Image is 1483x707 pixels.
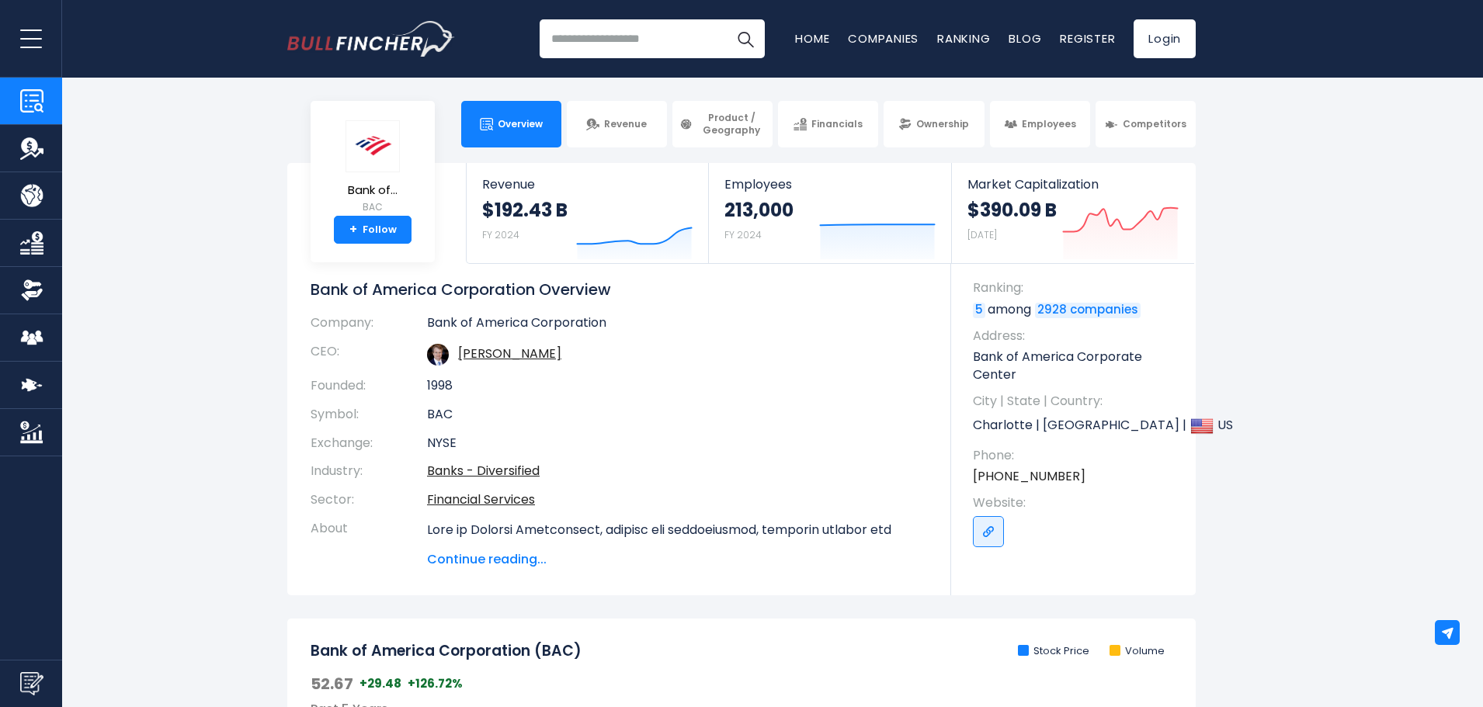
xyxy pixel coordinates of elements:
small: FY 2024 [724,228,762,241]
th: Founded: [311,372,427,400]
td: Bank of America Corporation [427,315,928,338]
a: Home [795,30,829,47]
span: Continue reading... [427,550,928,569]
a: Banks - Diversified [427,462,540,480]
p: Bank of America Corporate Center [973,348,1180,383]
strong: $192.43 B [482,198,568,222]
h1: Bank of America Corporation Overview [311,279,928,300]
a: Companies [848,30,919,47]
span: Website: [973,494,1180,511]
a: Ownership [884,101,984,147]
th: Sector: [311,486,427,515]
a: Overview [461,101,561,147]
span: Address: [973,328,1180,345]
small: FY 2024 [482,228,519,241]
span: +29.48 [359,676,401,691]
span: Revenue [482,177,693,192]
li: Stock Price [1018,645,1089,658]
th: About [311,515,427,569]
span: Overview [498,118,543,130]
span: Financials [811,118,863,130]
a: 5 [973,303,985,318]
img: Ownership [20,279,43,302]
span: Revenue [604,118,647,130]
td: 1998 [427,372,928,400]
span: Employees [1022,118,1076,130]
a: Product / Geography [672,101,773,147]
a: Financials [778,101,878,147]
a: +Follow [334,216,412,244]
img: Bullfincher logo [287,21,455,57]
a: ceo [458,345,561,362]
td: BAC [427,400,928,429]
span: Competitors [1123,118,1186,130]
a: Bank of... BAC [345,120,401,217]
span: Ownership [916,118,969,130]
a: Go to link [973,516,1004,547]
li: Volume [1110,645,1165,658]
a: Go to homepage [287,21,454,57]
a: Revenue [567,101,667,147]
h2: Bank of America Corporation (BAC) [311,642,582,661]
a: 2928 companies [1035,303,1141,318]
span: 52.67 [311,674,353,694]
a: Ranking [937,30,990,47]
p: among [973,301,1180,318]
a: Register [1060,30,1115,47]
a: Login [1134,19,1196,58]
span: City | State | Country: [973,393,1180,410]
th: CEO: [311,338,427,372]
img: brian-moynihan.jpg [427,344,449,366]
small: BAC [346,200,400,214]
span: Phone: [973,447,1180,464]
th: Exchange: [311,429,427,458]
a: Revenue $192.43 B FY 2024 [467,163,708,263]
a: [PHONE_NUMBER] [973,468,1085,485]
a: Blog [1009,30,1041,47]
button: Search [726,19,765,58]
span: +126.72% [408,676,463,691]
th: Symbol: [311,400,427,429]
p: Charlotte | [GEOGRAPHIC_DATA] | US [973,414,1180,438]
strong: 213,000 [724,198,794,222]
span: Market Capitalization [967,177,1179,192]
th: Industry: [311,457,427,486]
span: Employees [724,177,935,192]
span: Product / Geography [697,112,766,136]
span: Bank of... [346,184,400,197]
td: NYSE [427,429,928,458]
a: Financial Services [427,490,535,508]
a: Competitors [1096,101,1196,147]
strong: + [349,223,357,237]
th: Company: [311,315,427,338]
a: Employees [990,101,1090,147]
strong: $390.09 B [967,198,1057,222]
span: Ranking: [973,279,1180,296]
small: [DATE] [967,228,997,241]
a: Employees 213,000 FY 2024 [709,163,950,263]
a: Market Capitalization $390.09 B [DATE] [952,163,1194,263]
